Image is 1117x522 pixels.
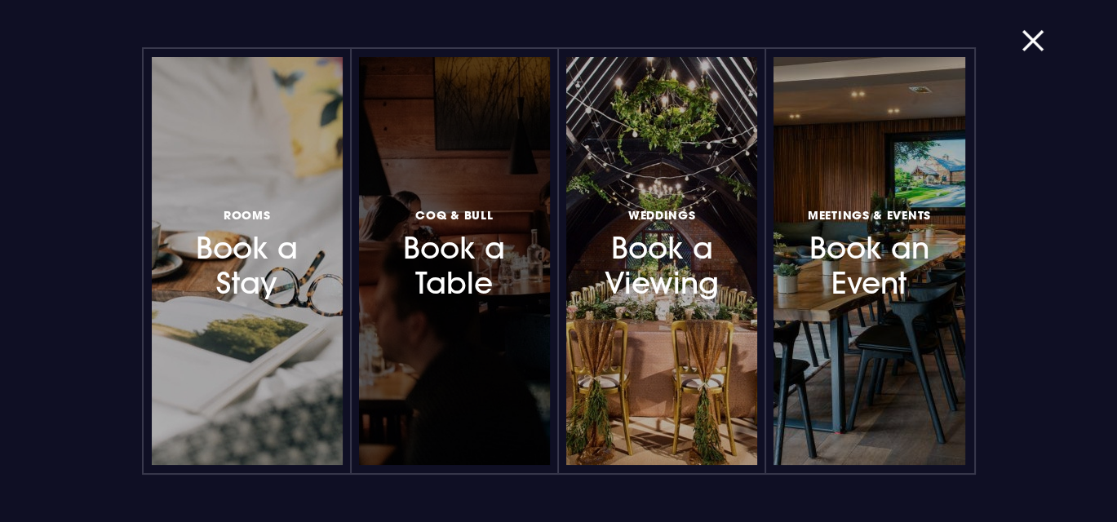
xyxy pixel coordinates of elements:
h3: Book an Event [805,204,933,301]
a: RoomsBook a Stay [152,57,343,465]
h3: Book a Stay [183,204,312,301]
span: Weddings [628,207,696,223]
span: Rooms [224,207,271,223]
span: Coq & Bull [415,207,493,223]
h3: Book a Table [390,204,519,301]
h3: Book a Viewing [597,204,726,301]
a: WeddingsBook a Viewing [566,57,757,465]
a: Meetings & EventsBook an Event [773,57,964,465]
a: Coq & BullBook a Table [359,57,550,465]
span: Meetings & Events [808,207,931,223]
